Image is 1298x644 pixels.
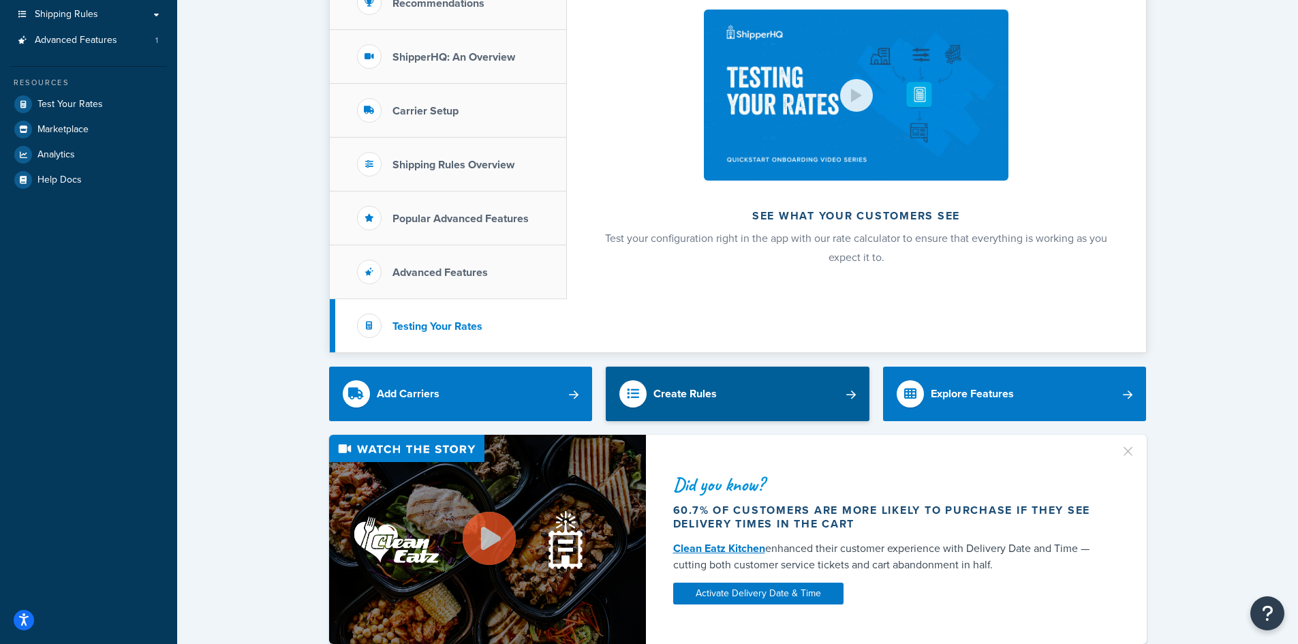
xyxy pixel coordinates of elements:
[605,230,1107,265] span: Test your configuration right in the app with our rate calculator to ensure that everything is wo...
[603,210,1110,222] h2: See what your customers see
[10,77,167,89] div: Resources
[392,105,459,117] h3: Carrier Setup
[704,10,1008,181] img: See what your customers see
[931,384,1014,403] div: Explore Features
[10,168,167,192] a: Help Docs
[155,35,158,46] span: 1
[1250,596,1284,630] button: Open Resource Center
[329,435,646,644] img: Video thumbnail
[329,367,593,421] a: Add Carriers
[37,124,89,136] span: Marketplace
[35,35,117,46] span: Advanced Features
[392,320,482,333] h3: Testing Your Rates
[10,2,167,27] a: Shipping Rules
[10,142,167,167] a: Analytics
[653,384,717,403] div: Create Rules
[377,384,439,403] div: Add Carriers
[37,149,75,161] span: Analytics
[392,213,529,225] h3: Popular Advanced Features
[10,28,167,53] a: Advanced Features1
[392,266,488,279] h3: Advanced Features
[10,92,167,117] a: Test Your Rates
[673,540,765,556] a: Clean Eatz Kitchen
[673,583,844,604] a: Activate Delivery Date & Time
[10,28,167,53] li: Advanced Features
[673,540,1104,573] div: enhanced their customer experience with Delivery Date and Time — cutting both customer service ti...
[673,475,1104,494] div: Did you know?
[673,504,1104,531] div: 60.7% of customers are more likely to purchase if they see delivery times in the cart
[35,9,98,20] span: Shipping Rules
[37,99,103,110] span: Test Your Rates
[606,367,869,421] a: Create Rules
[37,174,82,186] span: Help Docs
[10,117,167,142] a: Marketplace
[392,159,514,171] h3: Shipping Rules Overview
[883,367,1147,421] a: Explore Features
[392,51,515,63] h3: ShipperHQ: An Overview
